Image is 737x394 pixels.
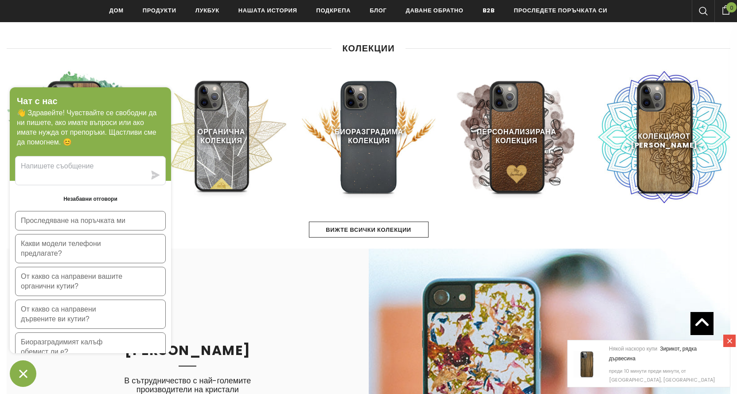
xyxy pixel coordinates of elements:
font: Нашата история [238,6,297,15]
font: Колекции [342,42,394,55]
font: Някой наскоро купи [609,345,657,352]
font: B2B [483,6,495,15]
font: Дом [109,6,124,15]
font: В сътрудничество с най-големите [124,375,251,386]
font: Лукбук [195,6,219,15]
font: 0 [730,4,733,12]
font: Проследете поръчката си [514,6,608,15]
font: Продукти [143,6,176,15]
font: Даване обратно [406,6,463,15]
font: преди 10 минути преди минути, от [GEOGRAPHIC_DATA], [GEOGRAPHIC_DATA] [609,367,715,383]
font: [PERSON_NAME] [125,341,251,360]
font: Блог [370,6,386,15]
a: вижте всички колекции [309,222,429,238]
inbox-online-store-chat: Чат за онлайн магазина на Shopify [7,87,174,387]
font: вижте всички колекции [326,226,411,234]
a: 0 [714,4,737,15]
font: подкрепа [316,6,351,15]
